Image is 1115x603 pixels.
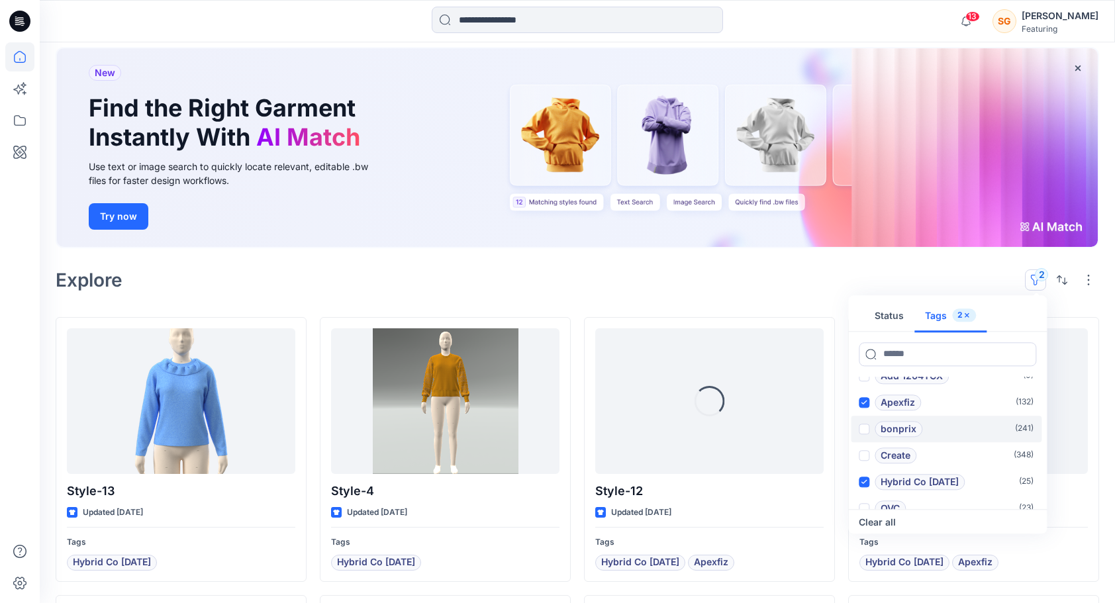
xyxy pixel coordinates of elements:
p: Updated [DATE] [347,506,407,520]
div: [PERSON_NAME] [1022,8,1098,24]
button: Tags [914,301,987,332]
span: 13 [965,11,980,22]
button: 2 [1025,269,1046,291]
p: Create [881,447,910,463]
h2: Explore [56,269,122,291]
p: Style-12 [595,482,824,500]
p: ( 241 ) [1015,422,1034,436]
p: ( 25 ) [1019,475,1034,489]
p: ( 348 ) [1014,449,1034,463]
div: Use text or image search to quickly locate relevant, editable .bw files for faster design workflows. [89,160,387,187]
p: QVC [881,500,900,516]
p: Style-4 [331,482,559,500]
div: Featuring [1022,24,1098,34]
a: Style-13 [67,328,295,474]
button: Try now [89,203,148,230]
p: Hybrid Co [DATE] [881,474,959,490]
p: bonprix [881,421,916,437]
p: ( 132 ) [1016,396,1034,410]
button: Status [864,301,914,332]
p: Tags [859,535,1088,549]
h1: Find the Right Garment Instantly With [89,94,367,151]
p: 2 [957,308,963,322]
p: ( 0 ) [1023,369,1034,383]
span: New [95,65,115,81]
p: Tags [331,535,559,549]
p: Add 1204TCX [881,368,943,384]
span: Hybrid Co [DATE] [865,555,944,571]
p: Updated [DATE] [611,506,671,520]
p: Tags [595,535,824,549]
div: SG [993,9,1016,33]
span: Apexfiz [694,555,728,571]
p: Style-13 [67,482,295,500]
p: Updated [DATE] [83,506,143,520]
span: Apexfiz [958,555,993,571]
p: Tags [67,535,295,549]
span: Hybrid Co [DATE] [337,555,415,571]
span: Hybrid Co [DATE] [73,555,151,571]
span: AI Match [256,122,360,152]
span: Hybrid Co [DATE] [601,555,679,571]
button: Clear all [859,514,896,530]
p: Apexfiz [881,394,915,410]
p: ( 23 ) [1019,502,1034,516]
a: Style-4 [331,328,559,474]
